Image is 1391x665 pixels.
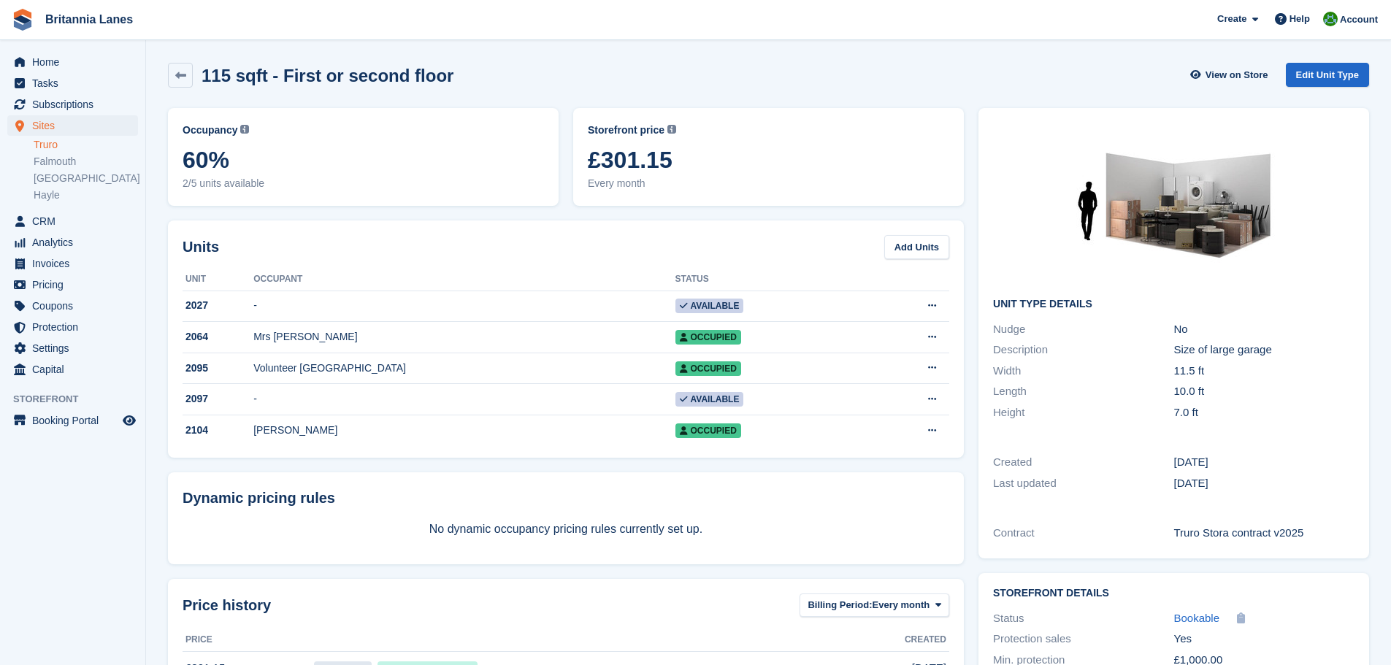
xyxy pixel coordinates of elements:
div: 2097 [183,391,253,407]
span: Protection [32,317,120,337]
a: menu [7,232,138,253]
span: Booking Portal [32,410,120,431]
a: menu [7,52,138,72]
span: Invoices [32,253,120,274]
a: menu [7,338,138,358]
div: Description [993,342,1173,358]
a: Falmouth [34,155,138,169]
span: Bookable [1174,612,1220,624]
div: 11.5 ft [1174,363,1354,380]
span: Pricing [32,274,120,295]
th: Status [675,268,865,291]
p: No dynamic occupancy pricing rules currently set up. [183,520,949,538]
a: Edit Unit Type [1286,63,1369,87]
span: Capital [32,359,120,380]
a: Preview store [120,412,138,429]
div: Height [993,404,1173,421]
h2: Unit Type details [993,299,1354,310]
a: menu [7,211,138,231]
div: Length [993,383,1173,400]
span: Every month [873,598,930,612]
img: stora-icon-8386f47178a22dfd0bd8f6a31ec36ba5ce8667c1dd55bd0f319d3a0aa187defe.svg [12,9,34,31]
div: 2027 [183,298,253,313]
div: Mrs [PERSON_NAME] [253,329,675,345]
a: menu [7,73,138,93]
span: Billing Period: [808,598,872,612]
span: Occupied [675,361,741,376]
a: menu [7,410,138,431]
div: Dynamic pricing rules [183,487,949,509]
td: - [253,384,675,415]
span: Occupancy [183,123,237,138]
span: Available [675,392,744,407]
div: Last updated [993,475,1173,492]
span: CRM [32,211,120,231]
div: Contract [993,525,1173,542]
div: Status [993,610,1173,627]
span: 2/5 units available [183,176,544,191]
div: 2095 [183,361,253,376]
h2: Storefront Details [993,588,1354,599]
a: menu [7,115,138,136]
a: menu [7,274,138,295]
span: Sites [32,115,120,136]
th: Occupant [253,268,675,291]
span: Coupons [32,296,120,316]
div: No [1174,321,1354,338]
span: Subscriptions [32,94,120,115]
div: [DATE] [1174,454,1354,471]
a: Add Units [884,235,949,259]
span: Storefront [13,392,145,407]
div: 10.0 ft [1174,383,1354,400]
div: Truro Stora contract v2025 [1174,525,1354,542]
div: Created [993,454,1173,471]
div: 7.0 ft [1174,404,1354,421]
th: Unit [183,268,253,291]
a: [GEOGRAPHIC_DATA] [34,172,138,185]
img: Matt Lane [1323,12,1338,26]
a: View on Store [1189,63,1274,87]
h2: 115 sqft - First or second floor [202,66,453,85]
a: menu [7,94,138,115]
a: Bookable [1174,610,1220,627]
img: icon-info-grey-7440780725fd019a000dd9b08b2336e03edf1995a4989e88bcd33f0948082b44.svg [240,125,249,134]
img: icon-info-grey-7440780725fd019a000dd9b08b2336e03edf1995a4989e88bcd33f0948082b44.svg [667,125,676,134]
div: Width [993,363,1173,380]
div: [DATE] [1174,475,1354,492]
img: 125-sqft-unit.jpg [1065,123,1284,287]
div: 2064 [183,329,253,345]
span: Create [1217,12,1246,26]
div: Yes [1174,631,1354,647]
div: Nudge [993,321,1173,338]
h2: Units [183,236,219,258]
a: menu [7,359,138,380]
span: Occupied [675,330,741,345]
a: menu [7,296,138,316]
span: Tasks [32,73,120,93]
a: Britannia Lanes [39,7,139,31]
span: 60% [183,147,544,173]
span: Settings [32,338,120,358]
a: Hayle [34,188,138,202]
span: Home [32,52,120,72]
span: Price history [183,594,271,616]
span: Occupied [675,423,741,438]
td: - [253,291,675,322]
div: 2104 [183,423,253,438]
span: £301.15 [588,147,949,173]
span: Available [675,299,744,313]
div: Protection sales [993,631,1173,647]
span: Help [1290,12,1310,26]
span: Created [905,633,946,646]
a: menu [7,253,138,274]
span: Account [1340,12,1378,27]
a: Truro [34,138,138,152]
span: View on Store [1206,68,1268,82]
div: Volunteer [GEOGRAPHIC_DATA] [253,361,675,376]
th: Price [183,629,311,652]
span: Every month [588,176,949,191]
div: [PERSON_NAME] [253,423,675,438]
span: Analytics [32,232,120,253]
button: Billing Period: Every month [800,593,949,618]
span: Storefront price [588,123,664,138]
